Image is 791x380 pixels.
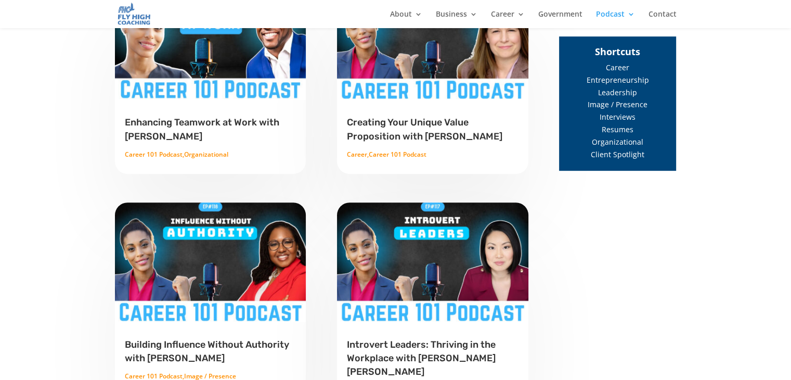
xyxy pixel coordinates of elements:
a: Career [606,62,629,72]
p: , [347,148,518,161]
a: Creating Your Unique Value Proposition with [PERSON_NAME] [347,117,502,142]
a: Building Influence Without Authority with [PERSON_NAME] [125,339,289,364]
a: Career 101 Podcast [125,150,183,159]
a: Interviews [600,112,636,122]
a: Career 101 Podcast [369,150,426,159]
a: Introvert Leaders: Thriving in the Workplace with [PERSON_NAME] [PERSON_NAME] [347,339,496,377]
a: Career [347,150,367,159]
a: Client Spotlight [591,149,644,159]
a: Contact [649,10,677,28]
img: Building Influence Without Authority with Laura Knights [114,202,307,322]
a: Organizational [184,150,228,159]
a: Resumes [602,124,633,134]
img: Introvert Leaders: Thriving in the Workplace with Julianna Yau Yorgan [336,202,529,322]
a: Podcast [596,10,635,28]
a: About [390,10,422,28]
p: , [125,148,296,161]
a: Government [538,10,582,28]
a: Career [491,10,525,28]
a: Image / Presence [588,99,647,109]
a: Leadership [598,87,637,97]
a: Organizational [592,137,643,147]
a: Entrepreneurship [587,75,649,85]
span: Shortcuts [595,45,640,58]
a: Business [436,10,477,28]
a: Enhancing Teamwork at Work with [PERSON_NAME] [125,117,279,142]
img: Fly High Coaching [117,2,151,26]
